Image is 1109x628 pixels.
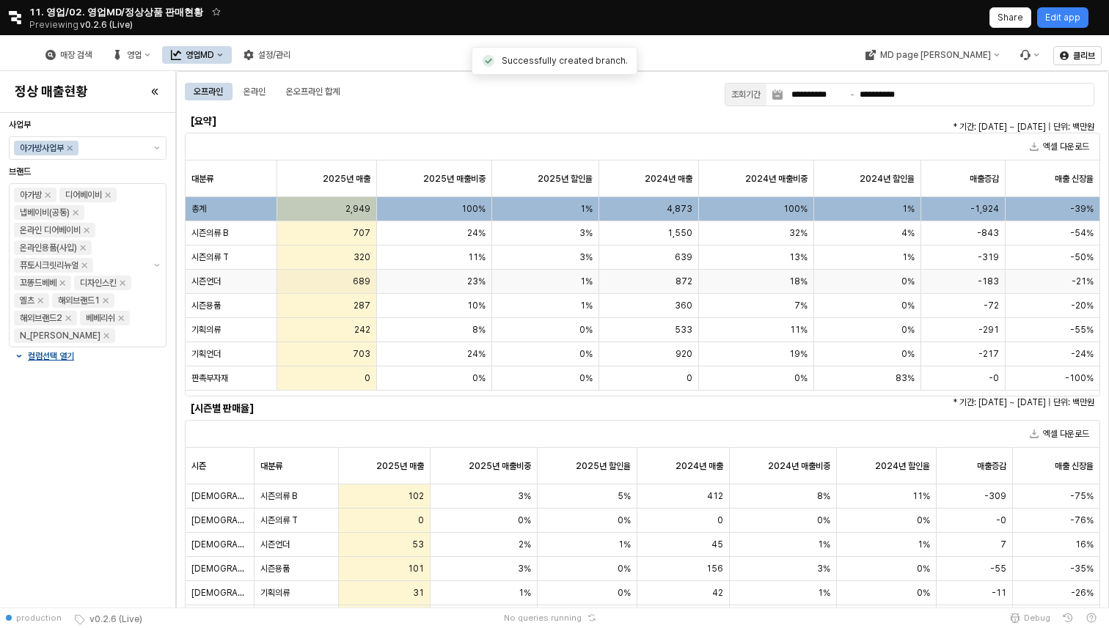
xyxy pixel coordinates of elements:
[901,300,915,311] span: 0%
[1075,539,1094,550] span: 16%
[185,83,232,100] div: 오프라인
[20,258,78,273] div: 퓨토시크릿리뉴얼
[978,276,999,287] span: -183
[768,460,830,472] span: 2024년 매출비중
[467,300,486,311] span: 10%
[789,251,808,263] span: 13%
[518,514,531,526] span: 0%
[191,563,248,575] span: [DEMOGRAPHIC_DATA]
[1065,372,1094,384] span: -100%
[790,324,808,336] span: 11%
[789,227,808,239] span: 32%
[28,350,74,362] p: 컬럼선택 열기
[191,251,229,263] span: 시즌의류 T
[860,173,915,185] span: 2024년 할인율
[191,276,221,287] span: 시즌언더
[365,372,370,384] span: 0
[176,71,1109,607] main: App Frame
[977,460,1006,472] span: 매출증감
[818,539,830,550] span: 1%
[706,563,723,575] span: 156
[918,539,930,550] span: 1%
[20,276,56,290] div: 꼬똥드베베
[580,276,593,287] span: 1%
[80,276,117,290] div: 디자인스킨
[191,514,248,526] span: [DEMOGRAPHIC_DATA]
[1045,12,1080,23] p: Edit app
[676,348,692,360] span: 920
[37,46,100,64] div: 매장 검색
[244,83,266,100] div: 온라인
[354,300,370,311] span: 287
[519,539,531,550] span: 2%
[162,46,232,64] button: 영업MD
[518,563,531,575] span: 3%
[675,300,692,311] span: 360
[20,223,81,237] div: 온라인 디어베이비
[1070,251,1094,263] span: -50%
[353,227,370,239] span: 707
[977,227,999,239] span: -843
[1073,50,1095,62] p: 클리브
[896,372,915,384] span: 83%
[1024,425,1095,443] button: 엑셀 다운로드
[992,587,1006,599] span: -11
[667,227,692,239] span: 1,550
[504,612,582,624] span: No queries running
[58,293,100,308] div: 해외브랜드1
[191,402,408,415] h6: [시즌별 판매율]
[20,188,42,202] div: 아가방
[978,324,999,336] span: -291
[191,460,206,472] span: 시즌
[579,324,593,336] span: 0%
[29,18,78,32] span: Previewing
[472,324,486,336] span: 8%
[9,166,31,177] span: 브랜드
[712,587,723,599] span: 42
[745,173,808,185] span: 2024년 매출비중
[856,46,1008,64] div: MD page 이동
[9,119,31,130] span: 사업부
[538,173,593,185] span: 2025년 할인율
[209,4,224,19] button: Add app to favorites
[353,276,370,287] span: 689
[978,251,999,263] span: -319
[29,18,133,32] div: Previewing v0.2.6 (Live)
[323,173,370,185] span: 2025년 매출
[901,227,915,239] span: 4%
[1024,612,1050,624] span: Debug
[901,276,915,287] span: 0%
[148,184,166,347] button: 제안 사항 표시
[59,280,65,286] div: Remove 꼬똥드베베
[423,173,486,185] span: 2025년 매출비중
[408,563,424,575] span: 101
[1056,607,1080,628] button: History
[467,227,486,239] span: 24%
[81,262,87,268] div: Remove 퓨토시크릿리뉴얼
[687,372,692,384] span: 0
[408,490,424,502] span: 102
[817,514,830,526] span: 0%
[353,348,370,360] span: 703
[235,83,274,100] div: 온라인
[65,188,102,202] div: 디어베이비
[794,372,808,384] span: 0%
[258,50,290,60] div: 설정/관리
[1055,173,1094,185] span: 매출 신장율
[191,114,408,128] h6: [요약]
[789,348,808,360] span: 19%
[80,18,133,32] span: v0.2.6 (Live)
[60,50,92,60] div: 매장 검색
[580,300,593,311] span: 1%
[519,587,531,599] span: 1%
[103,298,109,303] div: Remove 해외브랜드1
[618,563,631,575] span: 0%
[707,490,723,502] span: 412
[1080,607,1103,628] button: Help
[998,12,1023,23] p: Share
[73,210,78,215] div: Remove 냅베이비(공통)
[984,300,999,311] span: -72
[472,372,486,384] span: 0%
[731,87,761,102] div: 조회기간
[978,348,999,360] span: -217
